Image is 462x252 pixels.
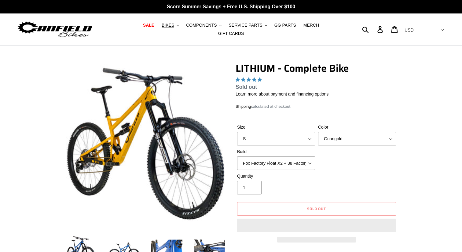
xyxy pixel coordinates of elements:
[237,173,315,179] label: Quantity
[140,21,157,29] a: SALE
[218,31,244,36] span: GIFT CARDS
[307,206,326,212] span: Sold out
[17,20,93,39] img: Canfield Bikes
[237,124,315,130] label: Size
[237,149,315,155] label: Build
[303,23,319,28] span: MERCH
[236,103,398,110] div: calculated at checkout.
[215,29,247,38] a: GIFT CARDS
[300,21,322,29] a: MERCH
[274,23,296,28] span: GG PARTS
[236,84,257,90] span: Sold out
[162,23,174,28] span: BIKES
[236,104,251,109] a: Shipping
[236,62,398,74] h1: LITHIUM - Complete Bike
[159,21,182,29] button: BIKES
[237,202,396,216] button: Sold out
[186,23,217,28] span: COMPONENTS
[318,124,396,130] label: Color
[236,92,328,96] a: Learn more about payment and financing options
[229,23,262,28] span: SERVICE PARTS
[365,23,381,36] input: Search
[226,21,270,29] button: SERVICE PARTS
[183,21,224,29] button: COMPONENTS
[271,21,299,29] a: GG PARTS
[143,23,154,28] span: SALE
[236,77,263,82] span: 5.00 stars
[66,64,225,224] img: LITHIUM - Complete Bike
